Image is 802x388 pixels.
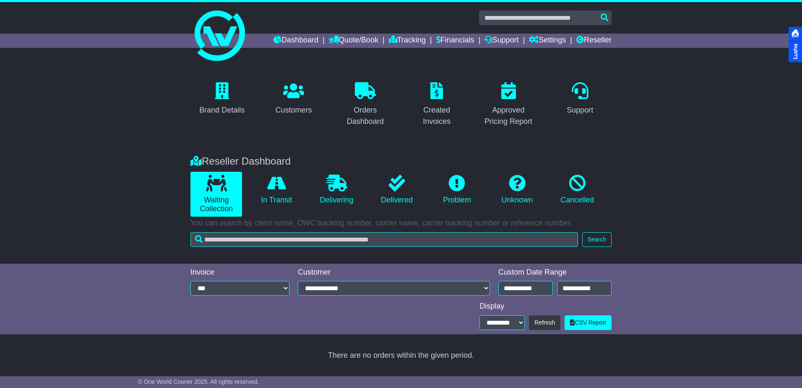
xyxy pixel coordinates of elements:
div: There are no orders within the given period. [190,351,612,360]
a: Problem [431,172,483,208]
a: Cancelled [552,172,603,208]
a: Delivered [371,172,422,208]
div: Reseller Dashboard [186,155,616,168]
div: Customer [298,268,490,277]
a: Customers [270,79,317,119]
div: Custom Date Range [498,268,612,277]
a: Orders Dashboard [333,79,397,130]
div: Approved Pricing Report [482,105,535,127]
a: Quote/Book [329,34,378,48]
div: Customers [275,105,312,116]
a: Dashboard [273,34,318,48]
a: Approved Pricing Report [477,79,540,130]
div: Display [479,302,612,311]
a: Reseller [576,34,612,48]
div: Orders Dashboard [339,105,391,127]
a: CSV Report [565,315,612,330]
a: Created Invoices [405,79,469,130]
a: Settings [529,34,566,48]
a: Support [561,79,599,119]
a: In Transit [250,172,302,208]
button: Search [582,232,612,247]
button: Refresh [529,315,560,330]
a: Financials [436,34,474,48]
a: Unknown [491,172,543,208]
div: Invoice [190,268,289,277]
p: You can search by client name, OWC tracking number, carrier name, carrier tracking number or refe... [190,219,612,228]
a: Brand Details [194,79,250,119]
div: Brand Details [199,105,245,116]
div: Created Invoices [411,105,463,127]
span: © One World Courier 2025. All rights reserved. [138,378,259,385]
a: Tracking [389,34,426,48]
a: Waiting Collection [190,172,242,217]
div: Support [567,105,593,116]
a: Support [484,34,518,48]
a: Delivering [311,172,362,208]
